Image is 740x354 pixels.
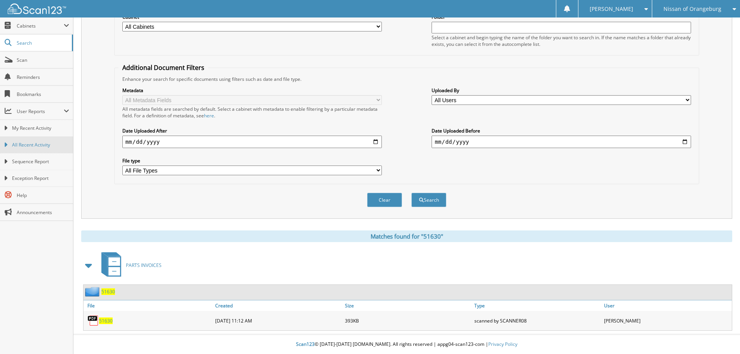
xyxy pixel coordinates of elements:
div: Enhance your search for specific documents using filters such as date and file type. [118,76,695,82]
div: © [DATE]-[DATE] [DOMAIN_NAME]. All rights reserved | appg04-scan123-com | [73,335,740,354]
span: [PERSON_NAME] [590,7,633,11]
span: Scan123 [296,341,315,347]
a: File [84,300,213,311]
button: Search [411,193,446,207]
label: Metadata [122,87,382,94]
div: [DATE] 11:12 AM [213,313,343,328]
img: PDF.png [87,315,99,326]
a: Created [213,300,343,311]
span: User Reports [17,108,64,115]
a: Size [343,300,473,311]
iframe: Chat Widget [701,317,740,354]
label: Uploaded By [432,87,691,94]
button: Clear [367,193,402,207]
label: Date Uploaded After [122,127,382,134]
a: PARTS INVOICES [97,250,162,281]
a: 51630 [99,317,113,324]
input: end [432,136,691,148]
span: PARTS INVOICES [126,262,162,269]
div: Matches found for "51630" [81,230,732,242]
span: Exception Report [12,175,69,182]
span: Reminders [17,74,69,80]
img: folder2.png [85,287,101,296]
legend: Additional Document Filters [118,63,208,72]
div: scanned by SCANNER08 [472,313,602,328]
div: Select a cabinet and begin typing the name of the folder you want to search in. If the name match... [432,34,691,47]
span: All Recent Activity [12,141,69,148]
a: 51630 [101,288,115,295]
span: Nissan of Orangeburg [663,7,721,11]
label: File type [122,157,382,164]
div: All metadata fields are searched by default. Select a cabinet with metadata to enable filtering b... [122,106,382,119]
a: Type [472,300,602,311]
span: My Recent Activity [12,125,69,132]
input: start [122,136,382,148]
a: User [602,300,732,311]
span: Cabinets [17,23,64,29]
span: Bookmarks [17,91,69,98]
span: Help [17,192,69,199]
span: Search [17,40,68,46]
span: Announcements [17,209,69,216]
div: [PERSON_NAME] [602,313,732,328]
label: Date Uploaded Before [432,127,691,134]
img: scan123-logo-white.svg [8,3,66,14]
a: here [204,112,214,119]
span: Scan [17,57,69,63]
div: 393KB [343,313,473,328]
span: Sequence Report [12,158,69,165]
a: Privacy Policy [488,341,517,347]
